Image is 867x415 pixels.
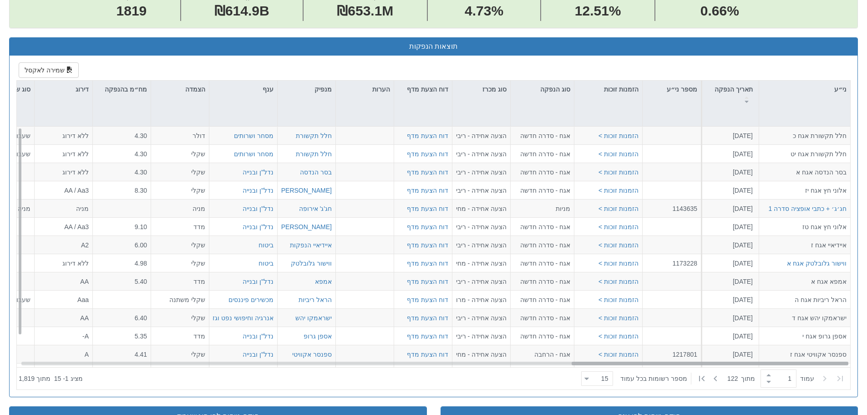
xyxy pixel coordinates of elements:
[38,258,89,267] div: ללא דירוג
[299,295,332,304] button: הראל ריביות
[705,295,753,304] div: [DATE]
[456,258,507,267] div: הצעה אחידה - מחיר
[407,314,448,321] a: דוח הצעת מדף
[705,131,753,140] div: [DATE]
[299,204,332,213] button: חג'ג' אירופה
[763,167,847,176] div: בסר הנדסה אגח א
[292,349,332,359] button: ספנסר אקוויטי
[456,149,507,158] div: הצעה אחידה - ריבית
[407,168,448,175] a: דוח הצעת מדף
[93,81,151,108] div: מח״מ בהנפקה
[456,240,507,249] div: הצעה אחידה - ריבית
[787,258,847,267] div: ווישור גלובלטק אגח א
[96,349,147,359] div: 4.41
[295,313,332,322] button: ישראמקו יהש
[705,167,753,176] div: [DATE]
[296,131,332,140] button: חלל תקשורת
[514,185,570,195] div: אגח - סדרה חדשה
[763,240,847,249] div: איידיאיי אגח ז
[763,149,847,158] div: חלל תקשורת אגח יט
[705,277,753,286] div: [DATE]
[598,149,639,158] button: הזמנות זוכות >
[291,258,332,267] button: ווישור גלובלטק
[705,258,753,267] div: [DATE]
[763,349,847,359] div: ספנסר אקוויטי אגח ז
[155,185,205,195] div: שקלי
[620,374,687,383] span: ‏מספר רשומות בכל עמוד
[514,295,570,304] div: אגח - סדרה חדשה
[259,240,274,249] button: ביטוח
[243,185,274,195] div: נדל"ן ובנייה
[243,277,274,286] div: נדל"ן ובנייה
[514,277,570,286] div: אגח - סדרה חדשה
[456,349,507,359] div: הצעה אחידה - מחיר
[514,131,570,140] div: אגח - סדרה חדשה
[407,296,448,303] a: דוח הצעת מדף
[213,313,274,322] button: אנרגיה וחיפושי נפט וגז
[155,258,205,267] div: שקלי
[727,374,741,383] span: 122
[38,313,89,322] div: AA
[689,1,750,21] span: 0.66%
[643,81,701,98] div: מספר ני״ע
[38,204,89,213] div: מניה
[38,240,89,249] div: A2
[155,167,205,176] div: שקלי
[96,131,147,140] div: 4.30
[96,185,147,195] div: 8.30
[598,131,639,140] button: הזמנות זוכות >
[243,349,274,359] button: נדל"ן ובנייה
[155,131,205,140] div: דולר
[19,369,83,389] div: ‏מציג 1 - 15 ‏ מתוך 1,819
[705,204,753,213] div: [DATE]
[234,131,274,140] button: מסחר ושרותים
[243,331,274,340] button: נדל"ן ובנייה
[705,240,753,249] div: [DATE]
[155,149,205,158] div: שקלי
[209,81,277,98] div: ענף
[598,295,639,304] button: הזמנות זוכות >
[511,81,574,98] div: סוג הנפקה
[117,1,147,21] span: 1819
[315,277,332,286] button: אמפא
[279,185,332,195] button: [PERSON_NAME]
[296,149,332,158] button: חלל תקשורת
[407,150,448,157] a: דוח הצעת מדף
[575,1,621,21] span: 12.51%
[243,167,274,176] div: נדל"ן ובנייה
[278,81,335,98] div: מנפיק
[763,295,847,304] div: הראל ריביות אגח ה
[598,204,639,213] button: הזמנות זוכות >
[763,313,847,322] div: ישראמקו יהש אגח ד
[514,331,570,340] div: אגח - סדרה חדשה
[407,186,448,194] a: דוח הצעת מדף
[514,222,570,231] div: אגח - סדרה חדשה
[456,331,507,340] div: הצעה אחידה - ריבית
[598,313,639,322] button: הזמנות זוכות >
[290,240,332,249] div: איידיאיי הנפקות
[38,167,89,176] div: ללא דירוג
[646,204,697,213] div: 1143635
[598,185,639,195] button: הזמנות זוכות >
[243,204,274,213] div: נדל"ן ובנייה
[35,81,92,98] div: דירוג
[514,149,570,158] div: אגח - סדרה חדשה
[228,295,274,304] button: מכשירים פיננסים
[702,81,759,108] div: תאריך הנפקה
[578,369,848,389] div: ‏ מתוך
[456,222,507,231] div: הצעה אחידה - ריבית
[646,258,697,267] div: 1173228
[598,167,639,176] button: הזמנות זוכות >
[38,277,89,286] div: AA
[38,149,89,158] div: ללא דירוג
[407,350,448,358] a: דוח הצעת מדף
[38,331,89,340] div: A-
[800,374,814,383] span: ‏עמוד
[155,277,205,286] div: מדד
[763,331,847,340] div: אספן גרופ אגח י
